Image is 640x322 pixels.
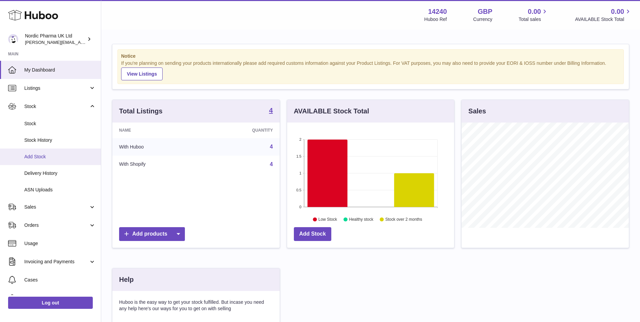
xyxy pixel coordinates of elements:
span: AVAILABLE Stock Total [575,16,632,23]
text: 1.5 [296,154,301,158]
span: Stock [24,120,96,127]
text: 2 [299,137,301,141]
div: Huboo Ref [424,16,447,23]
h3: Total Listings [119,107,163,116]
a: 4 [270,144,273,150]
span: [PERSON_NAME][EMAIL_ADDRESS][DOMAIN_NAME] [25,39,135,45]
strong: GBP [478,7,492,16]
h3: Help [119,275,134,284]
th: Quantity [202,123,279,138]
text: 1 [299,171,301,175]
a: 0.00 AVAILABLE Stock Total [575,7,632,23]
a: Add Stock [294,227,331,241]
h3: Sales [468,107,486,116]
span: Usage [24,240,96,247]
div: Currency [473,16,493,23]
span: My Dashboard [24,67,96,73]
text: Stock over 2 months [385,217,422,222]
a: Log out [8,297,93,309]
span: Delivery History [24,170,96,177]
strong: 4 [269,107,273,114]
div: Nordic Pharma UK Ltd [25,33,86,46]
span: Cases [24,277,96,283]
a: Add products [119,227,185,241]
span: Listings [24,85,89,91]
span: Add Stock [24,154,96,160]
a: 4 [270,161,273,167]
span: Total sales [519,16,549,23]
a: View Listings [121,68,163,80]
strong: 14240 [428,7,447,16]
text: Healthy stock [349,217,373,222]
span: Orders [24,222,89,229]
span: Stock [24,103,89,110]
span: 0.00 [528,7,541,16]
h3: AVAILABLE Stock Total [294,107,369,116]
text: Low Stock [318,217,337,222]
span: Sales [24,204,89,210]
a: 4 [269,107,273,115]
p: Huboo is the easy way to get your stock fulfilled. But incase you need any help here's our ways f... [119,299,273,312]
td: With Huboo [112,138,202,156]
span: ASN Uploads [24,187,96,193]
span: Invoicing and Payments [24,259,89,265]
text: 0 [299,205,301,209]
img: joe.plant@parapharmdev.com [8,34,18,44]
span: Stock History [24,137,96,143]
th: Name [112,123,202,138]
strong: Notice [121,53,620,59]
text: 0.5 [296,188,301,192]
td: With Shopify [112,156,202,173]
div: If you're planning on sending your products internationally please add required customs informati... [121,60,620,80]
a: 0.00 Total sales [519,7,549,23]
span: 0.00 [611,7,624,16]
